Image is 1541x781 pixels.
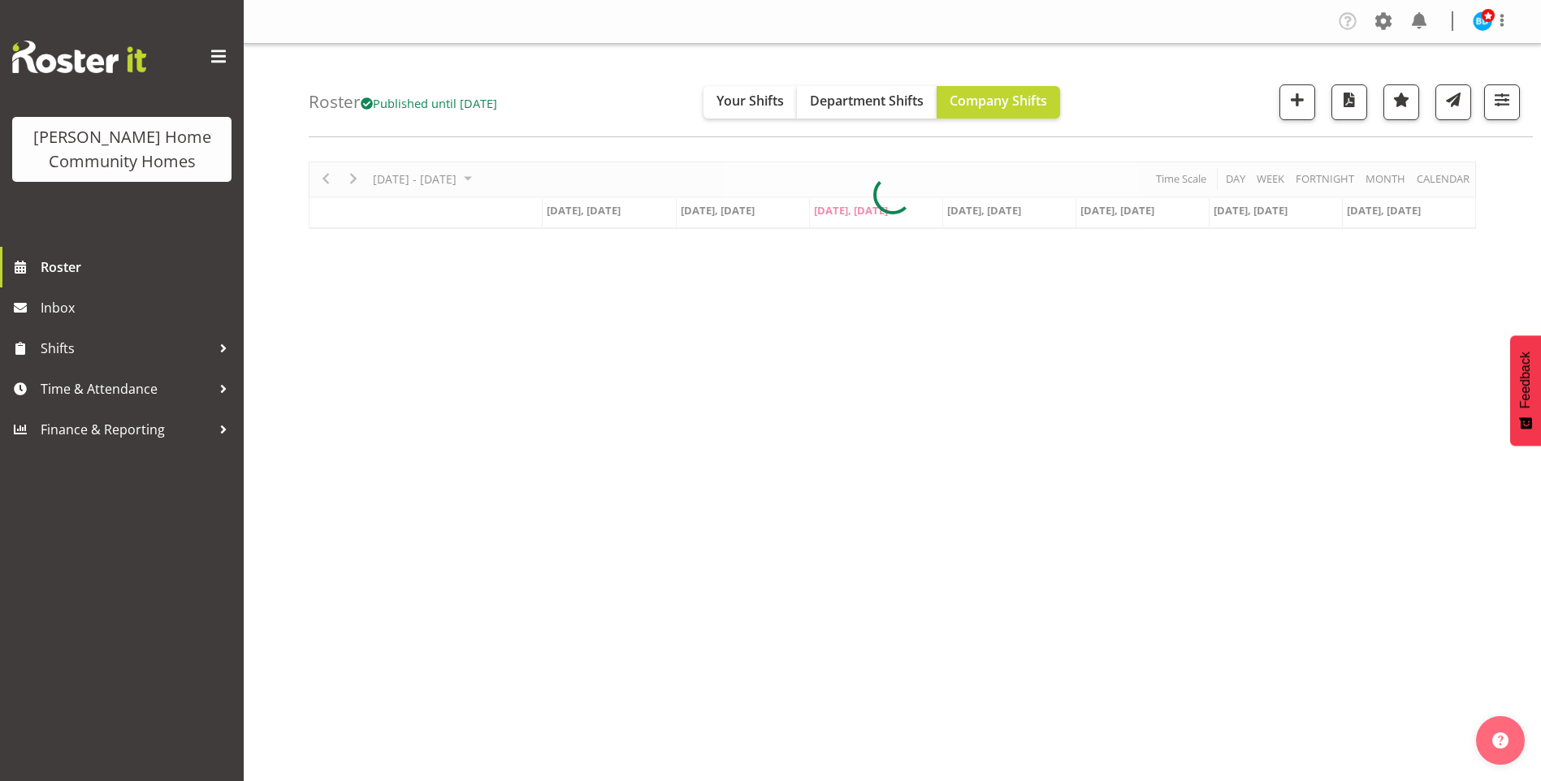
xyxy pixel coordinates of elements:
[797,86,937,119] button: Department Shifts
[1492,732,1509,749] img: help-xxl-2.png
[1435,84,1471,120] button: Send a list of all shifts for the selected filtered period to all rostered employees.
[309,93,497,111] h4: Roster
[1518,352,1533,408] span: Feedback
[1484,84,1520,120] button: Filter Shifts
[41,296,236,320] span: Inbox
[937,86,1060,119] button: Company Shifts
[1279,84,1315,120] button: Add a new shift
[716,92,784,110] span: Your Shifts
[41,377,211,401] span: Time & Attendance
[41,417,211,442] span: Finance & Reporting
[41,336,211,360] span: Shifts
[41,255,236,279] span: Roster
[12,41,146,73] img: Rosterit website logo
[810,92,924,110] span: Department Shifts
[28,125,215,174] div: [PERSON_NAME] Home Community Homes
[1383,84,1419,120] button: Highlight an important date within the roster.
[1510,335,1541,446] button: Feedback - Show survey
[1473,11,1492,31] img: barbara-dunlop8515.jpg
[703,86,797,119] button: Your Shifts
[1331,84,1367,120] button: Download a PDF of the roster according to the set date range.
[950,92,1047,110] span: Company Shifts
[361,95,497,111] span: Published until [DATE]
